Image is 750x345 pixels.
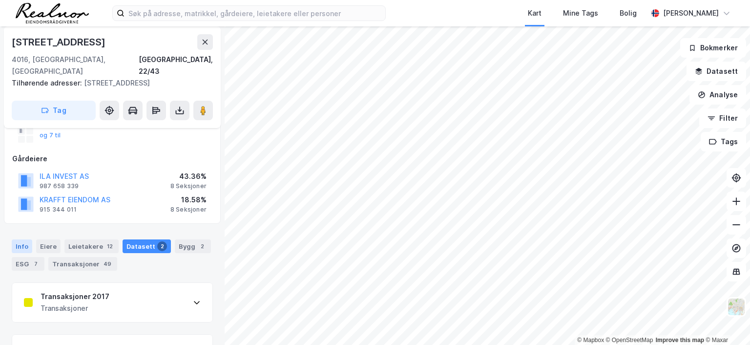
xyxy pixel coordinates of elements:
[41,291,109,302] div: Transaksjoner 2017
[701,298,750,345] div: Kontrollprogram for chat
[689,85,746,105] button: Analyse
[102,259,113,269] div: 49
[175,239,211,253] div: Bygg
[12,34,107,50] div: [STREET_ADDRESS]
[701,132,746,151] button: Tags
[680,38,746,58] button: Bokmerker
[139,54,213,77] div: [GEOGRAPHIC_DATA], 22/43
[12,54,139,77] div: 4016, [GEOGRAPHIC_DATA], [GEOGRAPHIC_DATA]
[31,259,41,269] div: 7
[40,182,79,190] div: 987 658 339
[563,7,598,19] div: Mine Tags
[620,7,637,19] div: Bolig
[123,239,171,253] div: Datasett
[12,257,44,271] div: ESG
[699,108,746,128] button: Filter
[528,7,542,19] div: Kart
[170,194,207,206] div: 18.58%
[12,239,32,253] div: Info
[12,79,84,87] span: Tilhørende adresser:
[170,182,207,190] div: 8 Seksjoner
[606,337,653,344] a: OpenStreetMap
[12,77,205,89] div: [STREET_ADDRESS]
[16,3,89,23] img: realnor-logo.934646d98de889bb5806.png
[105,241,115,251] div: 12
[656,337,704,344] a: Improve this map
[663,7,719,19] div: [PERSON_NAME]
[125,6,385,21] input: Søk på adresse, matrikkel, gårdeiere, leietakere eller personer
[48,257,117,271] div: Transaksjoner
[170,206,207,214] div: 8 Seksjoner
[157,241,167,251] div: 2
[12,101,96,120] button: Tag
[12,153,212,165] div: Gårdeiere
[687,62,746,81] button: Datasett
[64,239,119,253] div: Leietakere
[41,302,109,314] div: Transaksjoner
[40,206,77,214] div: 915 344 011
[36,239,61,253] div: Eiere
[701,298,750,345] iframe: Chat Widget
[577,337,604,344] a: Mapbox
[197,241,207,251] div: 2
[170,171,207,182] div: 43.36%
[727,298,746,316] img: Z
